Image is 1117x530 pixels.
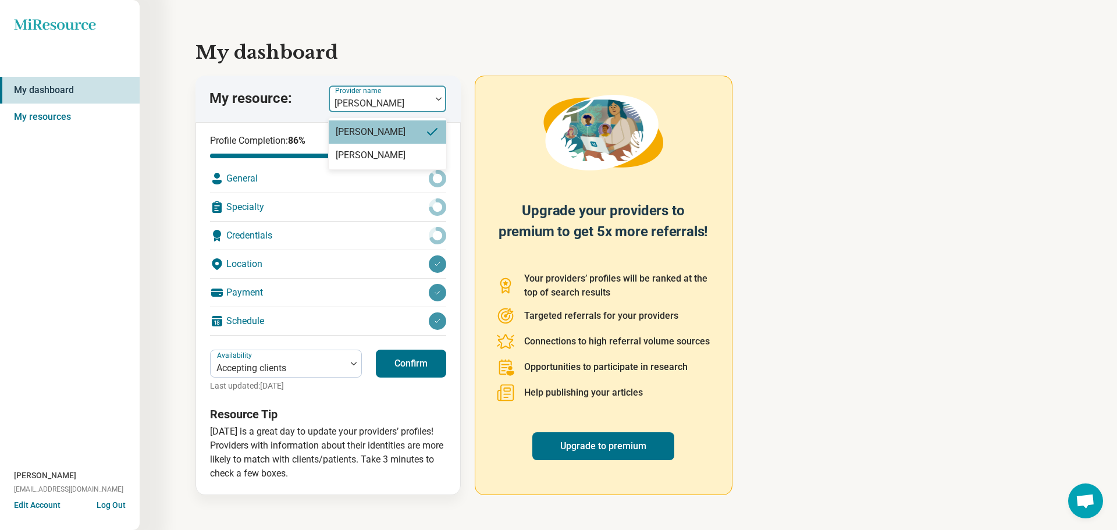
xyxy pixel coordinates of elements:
[496,200,711,258] h2: Upgrade your providers to premium to get 5x more referrals!
[210,425,446,481] p: [DATE] is a great day to update your providers’ profiles! Providers with information about their ...
[210,380,362,392] p: Last updated: [DATE]
[217,351,254,360] label: Availability
[210,222,446,250] div: Credentials
[210,165,446,193] div: General
[210,193,446,221] div: Specialty
[210,134,350,158] div: Profile Completion:
[524,335,710,348] p: Connections to high referral volume sources
[195,38,1061,66] h1: My dashboard
[524,386,643,400] p: Help publishing your articles
[209,89,292,109] p: My resource:
[210,279,446,307] div: Payment
[524,360,688,374] p: Opportunities to participate in research
[335,87,383,95] label: Provider name
[14,484,123,495] span: [EMAIL_ADDRESS][DOMAIN_NAME]
[376,350,446,378] button: Confirm
[14,499,61,511] button: Edit Account
[336,148,405,162] div: [PERSON_NAME]
[210,250,446,278] div: Location
[210,307,446,335] div: Schedule
[1068,483,1103,518] a: Open chat
[524,272,711,300] p: Your providers’ profiles will be ranked at the top of search results
[14,469,76,482] span: [PERSON_NAME]
[532,432,674,460] a: Upgrade to premium
[97,499,126,508] button: Log Out
[210,406,446,422] h3: Resource Tip
[524,309,678,323] p: Targeted referrals for your providers
[336,125,405,139] div: [PERSON_NAME]
[288,135,305,146] span: 86 %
